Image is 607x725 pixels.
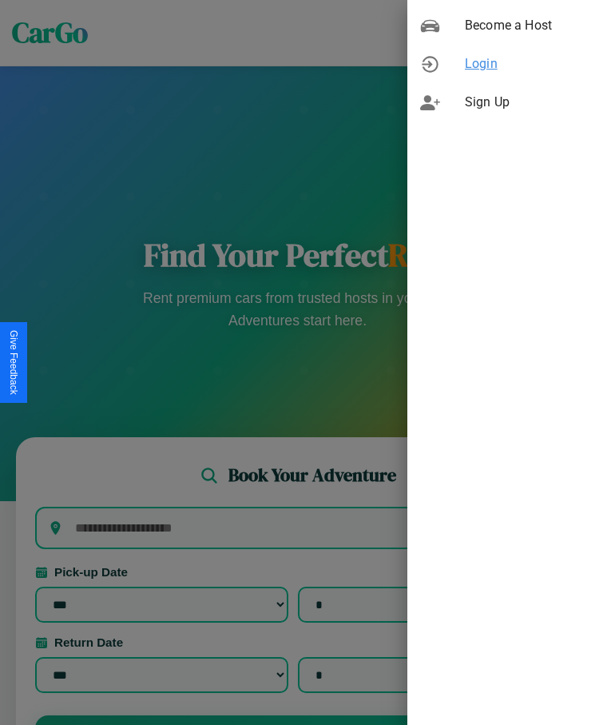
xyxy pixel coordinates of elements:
div: Sign Up [407,83,607,121]
div: Login [407,45,607,83]
div: Give Feedback [8,330,19,395]
div: Become a Host [407,6,607,45]
span: Become a Host [465,16,594,35]
span: Login [465,54,594,74]
span: Sign Up [465,93,594,112]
